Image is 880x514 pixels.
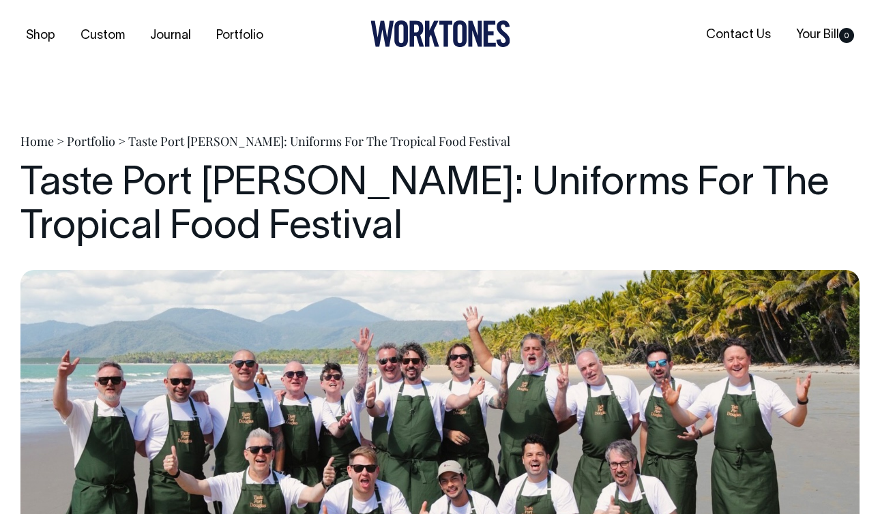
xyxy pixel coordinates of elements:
a: Custom [75,25,130,47]
a: Portfolio [67,133,115,149]
span: > [57,133,64,149]
a: Shop [20,25,61,47]
a: Contact Us [701,24,776,46]
a: Your Bill0 [791,24,860,46]
span: Taste Port [PERSON_NAME]: Uniforms For The Tropical Food Festival [128,133,510,149]
h1: Taste Port [PERSON_NAME]: Uniforms For The Tropical Food Festival [20,163,860,250]
a: Home [20,133,54,149]
span: 0 [839,28,854,43]
a: Journal [145,25,196,47]
span: > [118,133,126,149]
a: Portfolio [211,25,269,47]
